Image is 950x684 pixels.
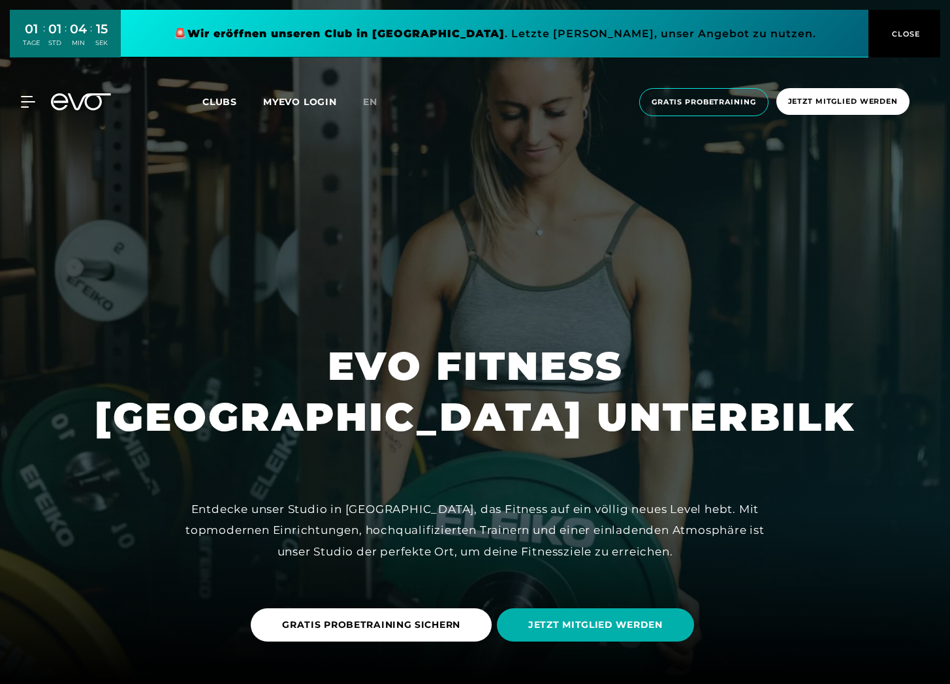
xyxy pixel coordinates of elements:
a: Jetzt Mitglied werden [772,88,913,116]
div: STD [48,39,61,48]
span: en [363,96,377,108]
div: MIN [70,39,87,48]
span: GRATIS PROBETRAINING SICHERN [282,618,460,632]
div: TAGE [23,39,40,48]
span: Clubs [202,96,237,108]
a: GRATIS PROBETRAINING SICHERN [251,598,497,651]
span: Jetzt Mitglied werden [788,96,898,107]
a: Clubs [202,95,263,108]
div: : [65,21,67,55]
div: 04 [70,20,87,39]
div: 15 [95,20,108,39]
a: en [363,95,393,110]
a: Gratis Probetraining [635,88,772,116]
h1: EVO FITNESS [GEOGRAPHIC_DATA] UNTERBILK [95,341,855,443]
div: : [43,21,45,55]
button: CLOSE [868,10,940,57]
span: JETZT MITGLIED WERDEN [528,618,663,632]
div: : [90,21,92,55]
a: JETZT MITGLIED WERDEN [497,598,699,651]
span: Gratis Probetraining [652,97,756,108]
div: 01 [48,20,61,39]
span: CLOSE [889,28,921,40]
div: Entdecke unser Studio in [GEOGRAPHIC_DATA], das Fitness auf ein völlig neues Level hebt. Mit topm... [182,499,769,562]
div: SEK [95,39,108,48]
a: MYEVO LOGIN [263,96,337,108]
div: 01 [23,20,40,39]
